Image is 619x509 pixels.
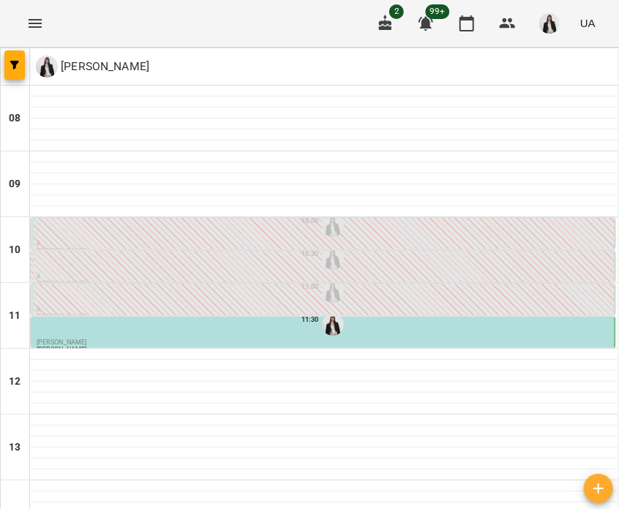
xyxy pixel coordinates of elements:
[301,249,319,259] label: 10:30
[37,314,86,320] p: [PERSON_NAME]
[37,347,86,353] p: [PERSON_NAME]
[37,274,612,280] p: 0
[18,6,53,41] button: Menu
[36,56,149,78] a: К [PERSON_NAME]
[574,10,601,37] button: UA
[37,339,86,346] span: [PERSON_NAME]
[37,241,612,247] p: 0
[426,4,450,19] span: 99+
[36,56,149,78] div: Коваленко Аміна
[37,248,86,254] p: [PERSON_NAME]
[539,13,560,34] img: 6be5f68e7f567926e92577630b8ad8eb.jpg
[580,15,596,31] span: UA
[389,4,404,19] span: 2
[9,176,20,192] h6: 09
[322,248,344,270] img: Коваленко Аміна
[37,281,86,287] p: [PERSON_NAME]
[322,281,344,303] img: Коваленко Аміна
[584,474,613,503] button: Створити урок
[9,308,20,324] h6: 11
[322,215,344,237] img: Коваленко Аміна
[9,110,20,127] h6: 08
[37,306,612,313] p: 0
[9,242,20,258] h6: 10
[58,58,149,75] p: [PERSON_NAME]
[9,374,20,390] h6: 12
[301,314,319,325] label: 11:30
[9,440,20,456] h6: 13
[301,282,319,292] label: 11:00
[36,56,58,78] img: К
[322,314,344,336] img: Коваленко Аміна
[301,216,319,226] label: 10:00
